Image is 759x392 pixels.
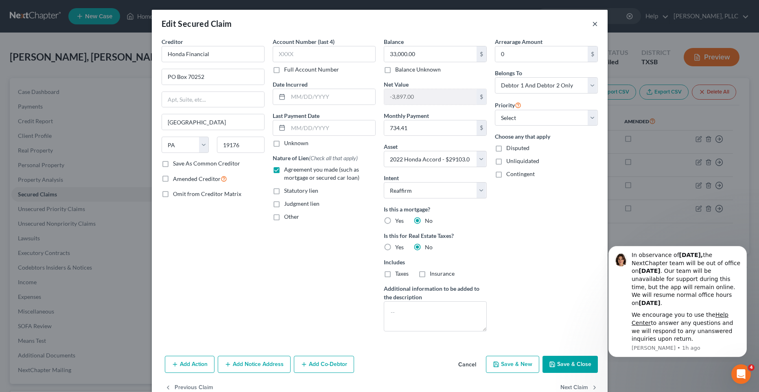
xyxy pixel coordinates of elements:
[477,89,486,105] div: $
[384,258,487,266] label: Includes
[384,205,487,213] label: Is this a mortgage?
[284,213,299,220] span: Other
[284,187,318,194] span: Statutory lien
[596,239,759,362] iframe: Intercom notifications message
[477,46,486,62] div: $
[495,46,588,62] input: 0.00
[284,139,308,147] label: Unknown
[162,69,264,85] input: Enter address...
[273,80,308,89] label: Date Incurred
[384,143,398,150] span: Asset
[542,356,598,373] button: Save & Close
[384,46,477,62] input: 0.00
[425,217,433,224] span: No
[162,38,183,45] span: Creditor
[588,46,597,62] div: $
[284,166,359,181] span: Agreement you made (such as mortgage or secured car loan)
[284,200,319,207] span: Judgment lien
[395,270,409,277] span: Taxes
[384,80,409,89] label: Net Value
[384,174,399,182] label: Intent
[294,356,354,373] button: Add Co-Debtor
[395,65,441,74] label: Balance Unknown
[384,37,404,46] label: Balance
[288,89,375,105] input: MM/DD/YYYY
[173,175,221,182] span: Amended Creditor
[162,92,264,107] input: Apt, Suite, etc...
[165,356,214,373] button: Add Action
[273,46,376,62] input: XXXX
[162,114,264,130] input: Enter city...
[162,18,232,29] div: Edit Secured Claim
[495,37,542,46] label: Arrearage Amount
[273,154,358,162] label: Nature of Lien
[452,357,483,373] button: Cancel
[384,231,487,240] label: Is this for Real Estate Taxes?
[273,37,335,46] label: Account Number (last 4)
[309,155,358,161] span: (Check all that apply)
[284,65,339,74] label: Full Account Number
[217,137,265,153] input: Enter zip...
[384,111,429,120] label: Monthly Payment
[384,120,477,136] input: 0.00
[384,89,477,105] input: 0.00
[748,364,755,371] span: 4
[506,170,535,177] span: Contingent
[173,190,241,197] span: Omit from Creditor Matrix
[495,100,521,110] label: Priority
[506,157,539,164] span: Unliquidated
[592,19,598,28] button: ×
[495,132,598,141] label: Choose any that apply
[162,46,265,62] input: Search creditor by name...
[486,356,539,373] button: Save & New
[384,284,487,301] label: Additional information to be added to the description
[218,356,291,373] button: Add Notice Address
[173,159,240,168] label: Save As Common Creditor
[477,120,486,136] div: $
[395,244,404,250] span: Yes
[731,364,751,384] iframe: Intercom live chat
[288,120,375,136] input: MM/DD/YYYY
[430,270,455,277] span: Insurance
[506,144,529,151] span: Disputed
[395,217,404,224] span: Yes
[425,244,433,250] span: No
[495,70,522,76] span: Belongs To
[273,111,319,120] label: Last Payment Date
